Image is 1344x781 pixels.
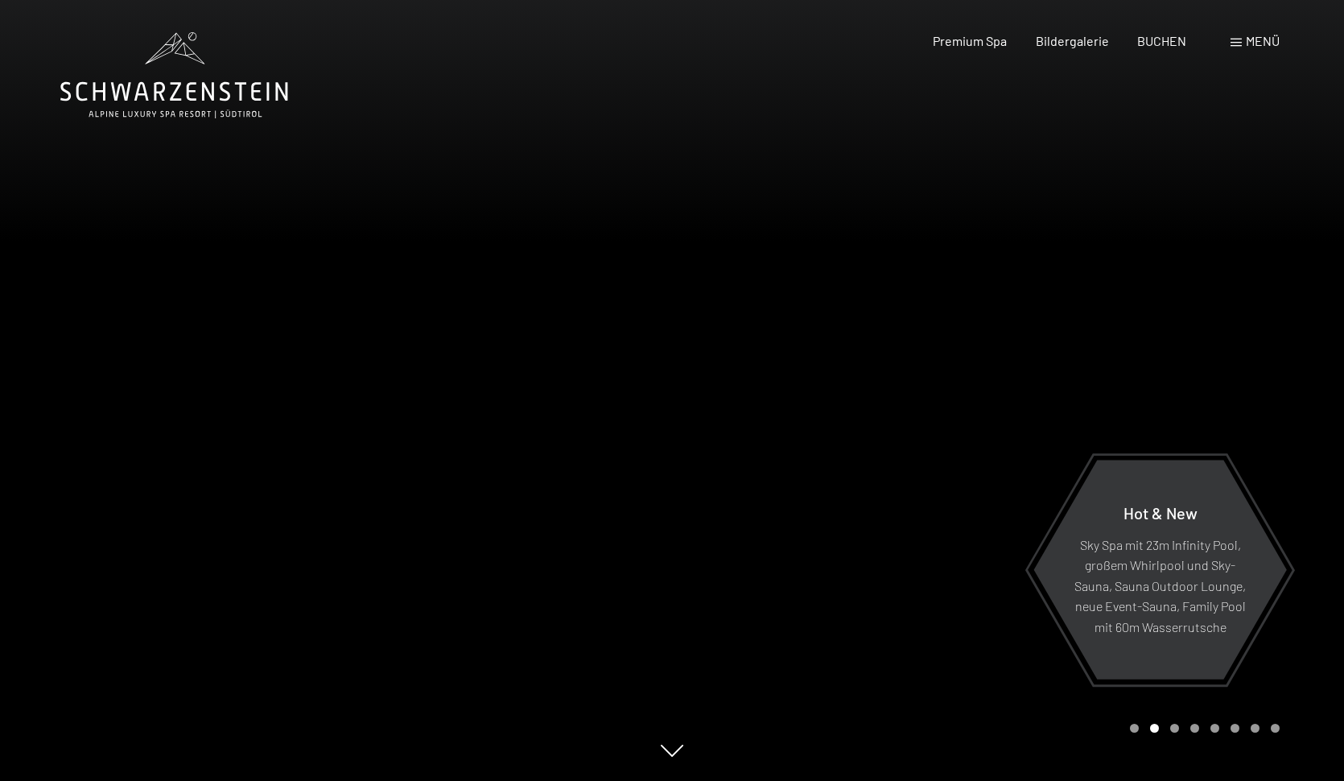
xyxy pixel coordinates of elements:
div: Carousel Page 3 [1170,724,1179,733]
p: Sky Spa mit 23m Infinity Pool, großem Whirlpool und Sky-Sauna, Sauna Outdoor Lounge, neue Event-S... [1073,534,1247,637]
div: Carousel Page 2 (Current Slide) [1150,724,1159,733]
div: Carousel Page 7 [1251,724,1259,733]
div: Carousel Pagination [1124,724,1280,733]
div: Carousel Page 8 [1271,724,1280,733]
a: Bildergalerie [1036,33,1109,48]
div: Carousel Page 1 [1130,724,1139,733]
a: Hot & New Sky Spa mit 23m Infinity Pool, großem Whirlpool und Sky-Sauna, Sauna Outdoor Lounge, ne... [1033,459,1288,680]
div: Carousel Page 4 [1190,724,1199,733]
a: Premium Spa [933,33,1007,48]
div: Carousel Page 5 [1210,724,1219,733]
span: Hot & New [1123,502,1198,522]
span: Menü [1246,33,1280,48]
div: Carousel Page 6 [1231,724,1239,733]
a: BUCHEN [1137,33,1186,48]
